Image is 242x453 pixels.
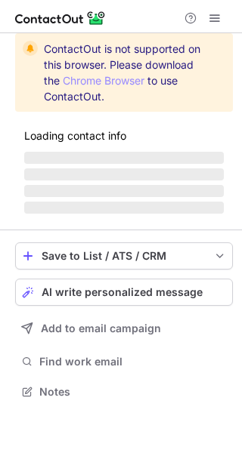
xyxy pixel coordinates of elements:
[44,41,206,104] span: ContactOut is not supported on this browser. Please download the to use ContactOut.
[24,185,224,197] span: ‌
[39,355,227,368] span: Find work email
[15,279,233,306] button: AI write personalized message
[41,322,161,334] span: Add to email campaign
[15,351,233,372] button: Find work email
[24,202,224,214] span: ‌
[24,152,224,164] span: ‌
[15,242,233,270] button: save-profile-one-click
[15,9,106,27] img: ContactOut v5.3.10
[63,74,144,87] a: Chrome Browser
[15,381,233,402] button: Notes
[15,315,233,342] button: Add to email campaign
[42,250,206,262] div: Save to List / ATS / CRM
[24,130,224,142] p: Loading contact info
[39,385,227,399] span: Notes
[42,286,203,298] span: AI write personalized message
[23,41,38,56] img: warning
[24,168,224,180] span: ‌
